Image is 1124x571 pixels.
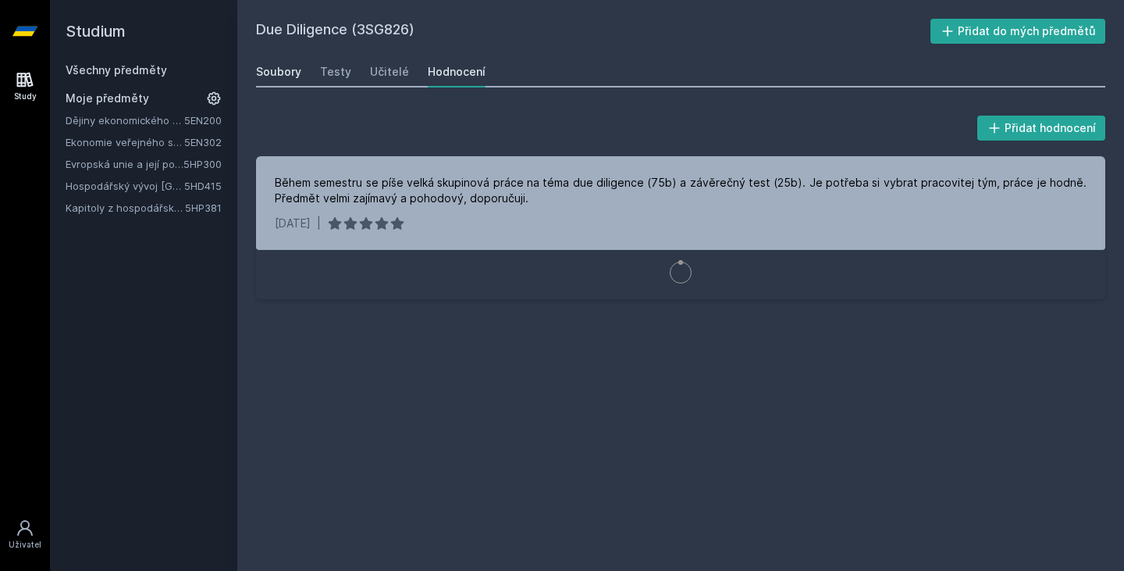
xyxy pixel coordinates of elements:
div: [DATE] [275,216,311,231]
div: Study [14,91,37,102]
a: Ekonomie veřejného sektoru [66,134,184,150]
div: Učitelé [370,64,409,80]
a: Všechny předměty [66,63,167,77]
a: 5EN302 [184,136,222,148]
a: Hodnocení [428,56,486,87]
a: Soubory [256,56,301,87]
a: Study [3,62,47,110]
button: Přidat do mých předmětů [930,19,1106,44]
div: Hodnocení [428,64,486,80]
a: Kapitoly z hospodářské politiky [66,200,185,216]
div: Soubory [256,64,301,80]
div: Testy [320,64,351,80]
a: Testy [320,56,351,87]
a: 5HP300 [183,158,222,170]
a: 5HP381 [185,202,222,214]
div: Uživatel [9,539,41,551]
a: 5HD415 [184,180,222,192]
button: Přidat hodnocení [977,116,1106,141]
div: | [317,216,321,231]
span: Moje předměty [66,91,149,106]
h2: Due Diligence (3SG826) [256,19,930,44]
a: Hospodářský vývoj [GEOGRAPHIC_DATA] po roce 1945 [66,178,184,194]
div: Během semestru se píše velká skupinová práce na téma due diligence (75b) a závěrečný test (25b). ... [275,175,1087,206]
a: Dějiny ekonomického myšlení [66,112,184,128]
a: 5EN200 [184,114,222,127]
a: Uživatel [3,511,47,559]
a: Učitelé [370,56,409,87]
a: Evropská unie a její politiky [66,156,183,172]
